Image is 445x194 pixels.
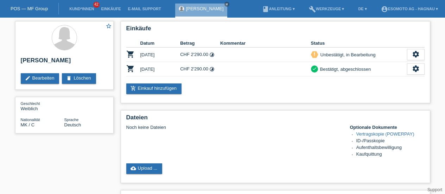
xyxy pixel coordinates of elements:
a: close [224,2,229,7]
i: Fixe Raten (24 Raten) [209,67,215,72]
a: Kund*innen [66,7,97,11]
a: E-Mail Support [125,7,165,11]
span: Sprache [64,118,79,122]
a: [PERSON_NAME] [186,6,224,11]
a: cloud_uploadUpload ... [126,163,163,174]
th: Kommentar [220,39,311,48]
a: Vertragskopie (POWERPAY) [356,131,414,137]
i: star_border [106,23,112,29]
span: Deutsch [64,122,81,127]
a: star_border [106,23,112,30]
i: edit [25,75,31,81]
a: DE ▾ [355,7,370,11]
th: Betrag [180,39,220,48]
span: Geschlecht [21,101,40,106]
i: priority_high [312,52,317,57]
td: CHF 2'290.00 [180,62,220,76]
i: close [225,2,229,6]
a: POS — MF Group [11,6,48,11]
li: Aufenthaltsbewilligung [356,145,425,151]
div: Unbestätigt, in Bearbeitung [318,51,376,58]
div: Noch keine Dateien [126,125,341,130]
a: deleteLöschen [62,73,96,84]
a: buildWerkzeuge ▾ [305,7,348,11]
td: CHF 2'290.00 [180,48,220,62]
i: settings [412,50,420,58]
td: [DATE] [140,48,180,62]
i: cloud_upload [131,165,136,171]
h2: Einkäufe [126,25,425,36]
span: Nationalität [21,118,40,122]
a: editBearbeiten [21,73,59,84]
th: Status [311,39,407,48]
h2: Dateien [126,114,425,125]
i: Fixe Raten (24 Raten) [209,52,215,57]
a: add_shopping_cartEinkauf hinzufügen [126,83,182,94]
th: Datum [140,39,180,48]
i: POSP00028588 [126,64,135,73]
li: Kaufquittung [356,151,425,158]
div: Weiblich [21,101,64,111]
i: settings [412,65,420,73]
i: delete [66,75,72,81]
li: ID-/Passkopie [356,138,425,145]
a: Einkäufe [97,7,124,11]
h2: [PERSON_NAME] [21,57,108,68]
i: check [312,66,317,71]
i: POSP00021545 [126,50,135,58]
span: 42 [93,2,100,8]
a: bookAnleitung ▾ [259,7,298,11]
i: add_shopping_cart [131,86,136,91]
a: account_circleEsomoto AG - Hagnau ▾ [377,7,441,11]
span: Mazedonien / C / 30.10.2005 [21,122,35,127]
i: build [309,6,316,13]
h4: Optionale Dokumente [350,125,425,130]
div: Bestätigt, abgeschlossen [318,65,371,73]
td: [DATE] [140,62,180,76]
a: Support [427,187,442,192]
i: account_circle [381,6,388,13]
i: book [262,6,269,13]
